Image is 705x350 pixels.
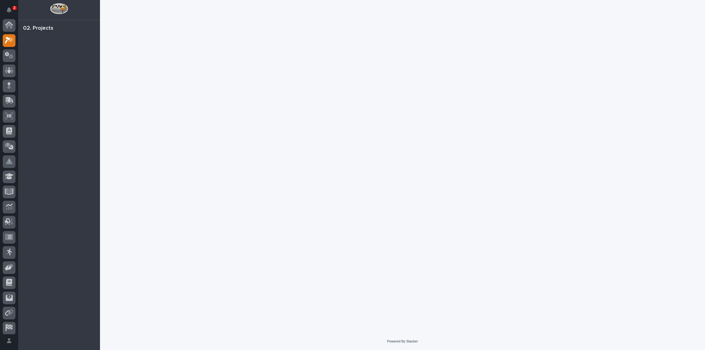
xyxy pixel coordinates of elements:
[50,3,68,14] img: Workspace Logo
[387,339,418,343] a: Powered By Stacker
[3,4,15,16] button: Notifications
[13,6,15,10] p: 2
[8,7,15,17] div: Notifications2
[23,25,53,32] div: 02. Projects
